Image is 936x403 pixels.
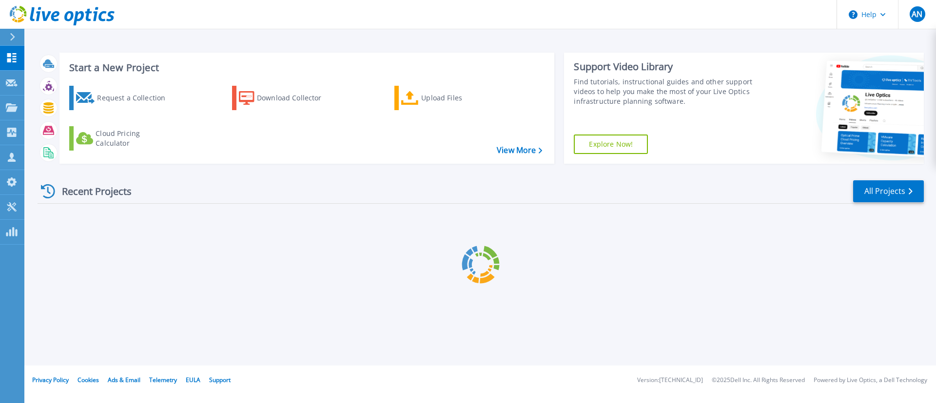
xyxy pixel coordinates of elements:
div: Download Collector [257,88,335,108]
a: Telemetry [149,376,177,384]
a: All Projects [853,180,924,202]
div: Request a Collection [97,88,175,108]
div: Support Video Library [574,60,757,73]
li: Version: [TECHNICAL_ID] [637,377,703,384]
li: © 2025 Dell Inc. All Rights Reserved [712,377,805,384]
a: Support [209,376,231,384]
a: Ads & Email [108,376,140,384]
a: Explore Now! [574,134,648,154]
a: Request a Collection [69,86,178,110]
li: Powered by Live Optics, a Dell Technology [814,377,927,384]
div: Find tutorials, instructional guides and other support videos to help you make the most of your L... [574,77,757,106]
a: View More [497,146,542,155]
a: EULA [186,376,200,384]
a: Cookies [78,376,99,384]
h3: Start a New Project [69,62,542,73]
a: Cloud Pricing Calculator [69,126,178,151]
div: Recent Projects [38,179,145,203]
a: Upload Files [394,86,503,110]
a: Privacy Policy [32,376,69,384]
div: Cloud Pricing Calculator [96,129,174,148]
span: AN [912,10,922,18]
div: Upload Files [421,88,499,108]
a: Download Collector [232,86,341,110]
